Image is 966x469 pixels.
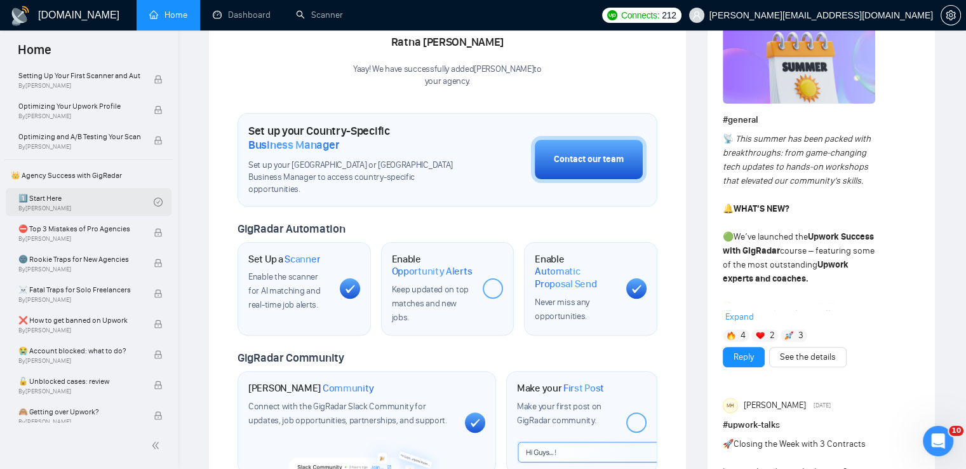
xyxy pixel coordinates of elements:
[723,203,734,214] span: 🔔
[18,314,140,327] span: ❌ How to get banned on Upwork
[769,329,774,342] span: 2
[18,130,140,143] span: Optimizing and A/B Testing Your Scanner for Better Results
[734,203,789,214] strong: WHAT’S NEW?
[248,382,374,395] h1: [PERSON_NAME]
[923,426,953,456] iframe: Intercom live chat
[756,331,765,340] img: ❤️
[248,271,320,310] span: Enable the scanner for AI matching and real-time job alerts.
[723,2,875,104] img: F09CV3P1UE7-Summer%20recap.png
[18,100,140,112] span: Optimizing Your Upwork Profile
[6,163,171,188] span: 👑 Agency Success with GigRadar
[238,351,344,365] span: GigRadar Community
[18,418,140,426] span: By [PERSON_NAME]
[154,320,163,329] span: lock
[154,289,163,298] span: lock
[149,10,187,20] a: homeHome
[18,235,140,243] span: By [PERSON_NAME]
[780,350,836,364] a: See the details
[535,253,616,290] h1: Enable
[248,253,320,266] h1: Set Up a
[18,388,140,395] span: By [PERSON_NAME]
[18,344,140,357] span: 😭 Account blocked: what to do?
[154,136,163,145] span: lock
[18,405,140,418] span: 🙈 Getting over Upwork?
[723,133,734,144] span: 📡
[154,259,163,268] span: lock
[323,382,374,395] span: Community
[18,283,140,296] span: ☠️ Fatal Traps for Solo Freelancers
[723,113,920,127] h1: # general
[784,331,793,340] img: 🚀
[662,8,676,22] span: 212
[18,253,140,266] span: 🌚 Rookie Traps for New Agencies
[621,8,659,22] span: Connects:
[743,398,805,412] span: [PERSON_NAME]
[949,426,963,436] span: 10
[692,11,701,20] span: user
[814,400,831,411] span: [DATE]
[554,153,624,167] div: Contact our team
[18,296,140,304] span: By [PERSON_NAME]
[8,41,62,67] span: Home
[248,138,339,152] span: Business Manager
[607,10,617,20] img: upwork-logo.png
[285,253,320,266] span: Scanner
[535,297,589,322] span: Never miss any opportunities.
[531,136,647,183] button: Contact our team
[535,265,616,290] span: Automatic Proposal Send
[723,231,734,242] span: 🟢
[248,401,447,426] span: Connect with the GigRadar Slack Community for updates, job opportunities, partnerships, and support.
[353,32,542,53] div: Ratna [PERSON_NAME]
[798,329,803,342] span: 3
[769,347,847,367] button: See the details
[18,357,140,365] span: By [PERSON_NAME]
[727,331,735,340] img: 🔥
[238,222,345,236] span: GigRadar Automation
[941,10,961,20] a: setting
[213,10,271,20] a: dashboardDashboard
[18,327,140,334] span: By [PERSON_NAME]
[723,133,871,186] em: This summer has been packed with breakthroughs: from game-changing tech updates to hands-on works...
[353,76,542,88] p: your agency .
[18,143,140,151] span: By [PERSON_NAME]
[18,112,140,120] span: By [PERSON_NAME]
[723,347,765,367] button: Reply
[517,382,604,395] h1: Make your
[392,284,469,323] span: Keep updated on top matches and new jobs.
[18,69,140,82] span: Setting Up Your First Scanner and Auto-Bidder
[248,160,467,196] span: Set up your [GEOGRAPHIC_DATA] or [GEOGRAPHIC_DATA] Business Manager to access country-specific op...
[154,198,163,207] span: check-circle
[154,228,163,237] span: lock
[18,375,140,388] span: 🔓 Unblocked cases: review
[154,75,163,84] span: lock
[248,124,467,152] h1: Set up your Country-Specific
[353,64,542,88] div: Yaay! We have successfully added [PERSON_NAME] to
[296,10,343,20] a: searchScanner
[392,253,473,278] h1: Enable
[10,6,30,26] img: logo
[741,329,746,342] span: 4
[734,350,754,364] a: Reply
[723,418,920,432] h1: # upwork-talks
[723,301,734,312] span: 🟢
[154,411,163,420] span: lock
[723,398,737,412] div: MH
[18,188,154,216] a: 1️⃣ Start HereBy[PERSON_NAME]
[563,382,604,395] span: First Post
[723,438,734,449] span: 🚀
[154,105,163,114] span: lock
[18,222,140,235] span: ⛔ Top 3 Mistakes of Pro Agencies
[517,401,601,426] span: Make your first post on GigRadar community.
[154,381,163,390] span: lock
[725,311,754,322] span: Expand
[941,5,961,25] button: setting
[151,439,164,452] span: double-left
[154,350,163,359] span: lock
[18,266,140,273] span: By [PERSON_NAME]
[392,265,473,278] span: Opportunity Alerts
[18,82,140,90] span: By [PERSON_NAME]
